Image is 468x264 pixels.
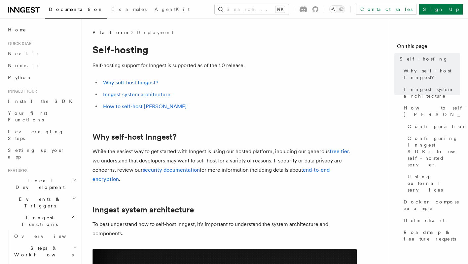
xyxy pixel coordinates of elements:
span: AgentKit [155,7,190,12]
a: Home [5,24,78,36]
span: Home [8,26,26,33]
a: Why self-host Inngest? [401,65,460,83]
a: Why self-host Inngest? [92,132,176,142]
a: Using external services [405,171,460,196]
button: Events & Triggers [5,193,78,212]
a: Install the SDK [5,95,78,107]
span: Features [5,168,27,173]
a: Docker compose example [401,196,460,214]
a: Examples [107,2,151,18]
kbd: ⌘K [275,6,285,13]
span: Leveraging Steps [8,129,64,141]
a: Deployment [137,29,173,36]
a: Python [5,71,78,83]
a: Setting up your app [5,144,78,163]
a: Node.js [5,60,78,71]
span: Steps & Workflows [12,245,74,258]
h1: Self-hosting [92,44,357,56]
button: Toggle dark mode [329,5,345,13]
a: How to self-host [PERSON_NAME] [401,102,460,120]
a: Leveraging Steps [5,126,78,144]
span: Platform [92,29,127,36]
a: Why self-host Inngest? [103,79,158,86]
a: Inngest system architecture [92,205,194,214]
button: Inngest Functions [5,212,78,230]
span: Using external services [408,173,460,193]
span: Docker compose example [404,198,460,212]
span: Documentation [49,7,103,12]
span: Events & Triggers [5,196,72,209]
a: security documentation [143,167,200,173]
a: Sign Up [419,4,463,15]
span: Inngest Functions [5,214,71,228]
a: Inngest system architecture [401,83,460,102]
span: Python [8,75,32,80]
span: Roadmap & feature requests [404,229,460,242]
span: Local Development [5,177,72,191]
a: Roadmap & feature requests [401,226,460,245]
a: Inngest system architecture [103,91,170,98]
a: Documentation [45,2,107,19]
span: Self-hosting [400,56,448,62]
p: To best understand how to self-host Inngest, it's important to understand the system architecture... [92,220,357,238]
span: Examples [111,7,147,12]
span: Inngest system architecture [404,86,460,99]
span: Configuration [408,123,468,130]
a: Configuration [405,120,460,132]
a: Your first Functions [5,107,78,126]
span: Your first Functions [8,110,47,122]
a: free tier [330,148,349,154]
button: Steps & Workflows [12,242,78,261]
a: Next.js [5,48,78,60]
a: Contact sales [356,4,416,15]
button: Local Development [5,175,78,193]
span: Setting up your app [8,148,65,159]
a: Self-hosting [397,53,460,65]
span: Helm chart [404,217,445,224]
p: While the easiest way to get started with Inngest is using our hosted platform, including our gen... [92,147,357,184]
a: How to self-host [PERSON_NAME] [103,103,187,110]
span: Next.js [8,51,39,56]
a: AgentKit [151,2,194,18]
span: Overview [14,234,82,239]
p: Self-hosting support for Inngest is supported as of the 1.0 release. [92,61,357,70]
a: Overview [12,230,78,242]
span: Why self-host Inngest? [404,67,460,81]
span: Quick start [5,41,34,46]
button: Search...⌘K [215,4,289,15]
span: Inngest tour [5,89,37,94]
h4: On this page [397,42,460,53]
span: Install the SDK [8,99,76,104]
a: Configuring Inngest SDKs to use self-hosted server [405,132,460,171]
span: Node.js [8,63,39,68]
a: Helm chart [401,214,460,226]
span: Configuring Inngest SDKs to use self-hosted server [408,135,460,168]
